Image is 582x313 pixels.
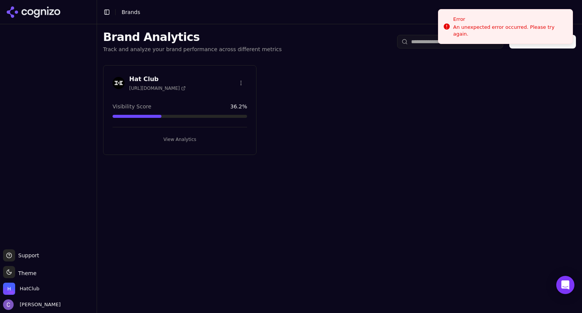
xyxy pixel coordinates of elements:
[15,270,36,276] span: Theme
[17,301,61,308] span: [PERSON_NAME]
[129,75,186,84] h3: Hat Club
[129,85,186,91] span: [URL][DOMAIN_NAME]
[113,103,151,110] span: Visibility Score
[453,16,566,23] div: Error
[556,276,574,294] div: Open Intercom Messenger
[15,252,39,259] span: Support
[122,8,140,16] nav: breadcrumb
[3,299,61,310] button: Open user button
[122,9,140,15] span: Brands
[230,103,247,110] span: 36.2 %
[3,283,15,295] img: HatClub
[3,299,14,310] img: Chris Hayes
[103,30,282,44] h1: Brand Analytics
[113,77,125,89] img: Hat Club
[3,283,39,295] button: Open organization switcher
[453,24,566,38] div: An unexpected error occurred. Please try again.
[20,285,39,292] span: HatClub
[113,133,247,146] button: View Analytics
[103,45,282,53] p: Track and analyze your brand performance across different metrics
